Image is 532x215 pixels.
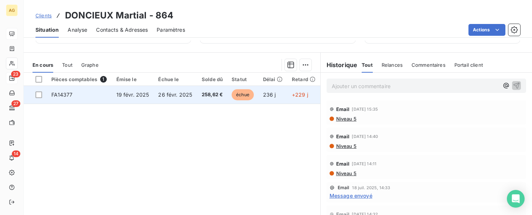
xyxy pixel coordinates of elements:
span: 236 j [263,91,276,98]
span: Email [336,133,350,139]
span: Paramètres [157,26,185,34]
span: Email [336,106,350,112]
span: FA14377 [51,91,73,98]
span: Clients [35,13,52,18]
span: Message envoyé [330,192,372,200]
div: Statut [232,76,254,82]
span: Email [336,161,350,167]
div: Open Intercom Messenger [507,190,525,208]
div: Délai [263,76,283,82]
div: AG [6,4,18,16]
span: Tout [362,62,373,68]
span: Portail client [454,62,483,68]
div: Solde dû [201,76,223,82]
span: Contacts & Adresses [96,26,148,34]
a: Clients [35,12,52,19]
span: 14 [12,150,20,157]
span: 19 févr. 2025 [116,91,149,98]
span: [DATE] 14:40 [352,134,378,139]
div: Échue le [158,76,192,82]
button: Actions [468,24,505,36]
h6: Historique [321,60,358,69]
div: Émise le [116,76,150,82]
span: 1 [100,76,107,83]
span: 258,62 € [201,91,223,98]
span: Niveau 5 [335,116,357,122]
h3: DONCIEUX Martial - 864 [65,9,173,22]
span: Situation [35,26,59,34]
span: Relances [382,62,403,68]
span: Email [338,185,349,190]
span: 18 juil. 2025, 14:33 [352,185,390,190]
span: +229 j [292,91,308,98]
span: En cours [33,62,53,68]
span: [DATE] 15:35 [352,107,378,111]
span: [DATE] 14:11 [352,162,376,166]
span: 26 févr. 2025 [158,91,192,98]
span: Graphe [81,62,99,68]
span: 23 [11,71,20,77]
span: Niveau 5 [335,143,357,149]
div: Retard [292,76,316,82]
span: Niveau 5 [335,170,357,176]
span: Tout [62,62,72,68]
div: Pièces comptables [51,76,108,83]
span: 27 [11,100,20,107]
span: Analyse [68,26,87,34]
span: Commentaires [412,62,446,68]
span: échue [232,89,254,100]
